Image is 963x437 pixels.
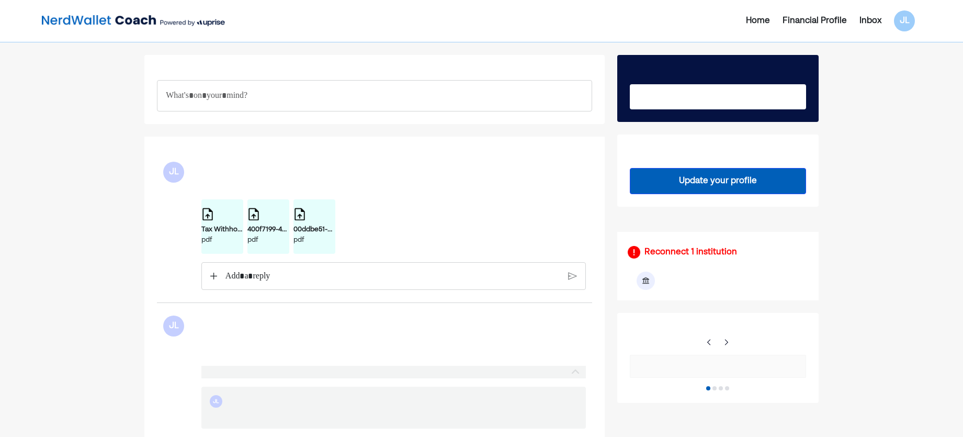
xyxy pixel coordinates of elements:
div: Tax Withholding Estimator - Results _ Internal Revenue Service.pdf [201,225,243,235]
div: Financial Profile [783,15,847,27]
div: 00ddbe51-d969-4775-855a-57236a84e7b2.pdf [293,225,335,235]
div: JL [894,10,915,31]
div: Home [746,15,770,27]
div: pdf [293,235,335,245]
div: pdf [201,235,243,245]
img: right-arrow [705,338,713,346]
div: 400f7199-40ce-4bef-8cbf-3a24efe31d4e.pdf [247,225,289,235]
div: Rich Text Editor. Editing area: main [220,263,565,290]
div: JL [163,316,184,337]
div: Inbox [859,15,881,27]
button: Update your profile [630,168,806,194]
div: pdf [247,235,289,245]
img: right-arrow [722,338,730,346]
div: Reconnect 1 institution [644,246,737,259]
div: JL [210,395,222,408]
div: JL [163,162,184,183]
div: Rich Text Editor. Editing area: main [157,80,592,111]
